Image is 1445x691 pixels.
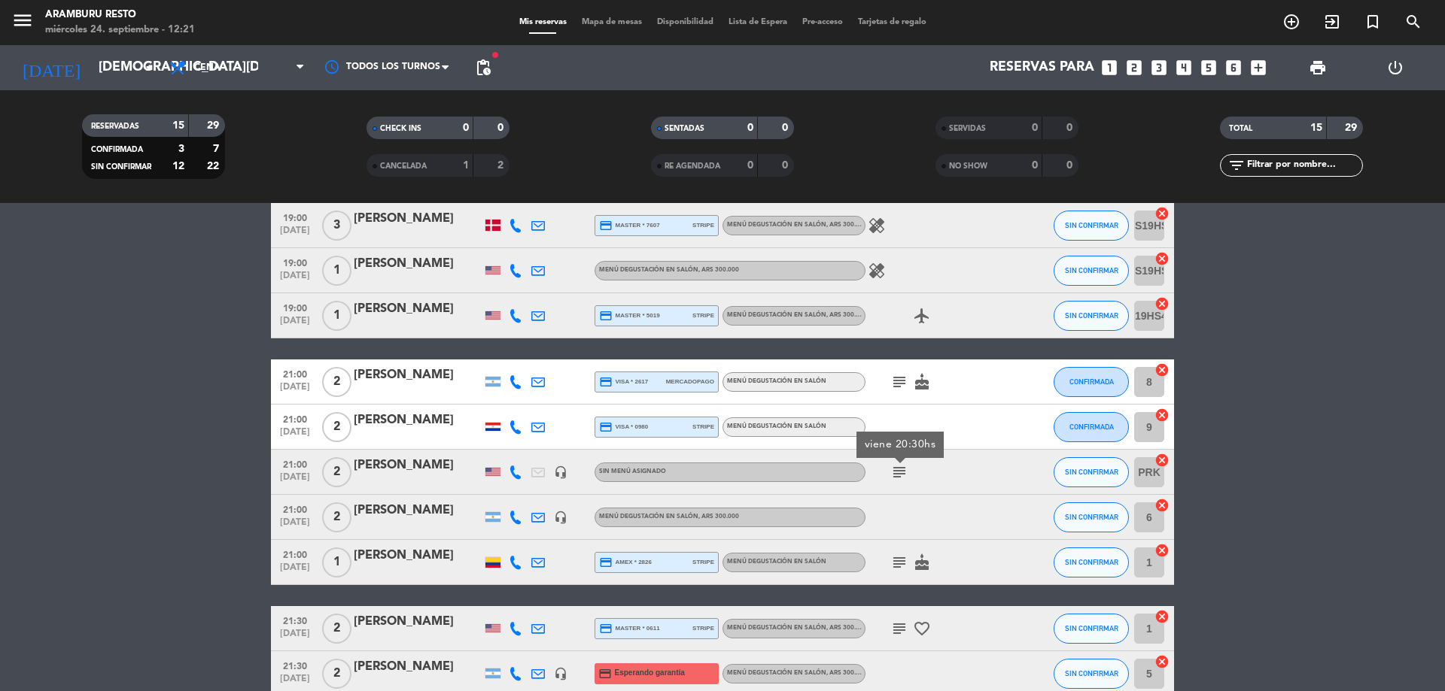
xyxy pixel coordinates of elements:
[1404,13,1422,31] i: search
[913,553,931,571] i: cake
[599,267,739,273] span: Menú degustación en salón
[1282,13,1300,31] i: add_circle_outline
[727,670,867,676] span: Menú degustación en salón
[497,123,507,133] strong: 0
[868,217,886,235] i: healing
[599,420,613,434] i: credit_card
[795,18,850,26] span: Pre-acceso
[1364,13,1382,31] i: turned_in_not
[11,9,34,32] i: menu
[890,373,908,391] i: subject
[276,410,314,427] span: 21:00
[1154,362,1170,377] i: cancel
[213,144,222,154] strong: 7
[599,556,613,569] i: credit_card
[1054,457,1129,487] button: SIN CONFIRMAR
[1054,412,1129,442] button: CONFIRMADA
[1154,654,1170,669] i: cancel
[276,299,314,316] span: 19:00
[194,62,221,73] span: Cena
[91,146,143,153] span: CONFIRMADA
[599,622,660,635] span: master * 0611
[698,267,739,273] span: , ARS 300.000
[276,629,314,646] span: [DATE]
[1386,59,1404,77] i: power_settings_new
[354,411,482,430] div: [PERSON_NAME]
[354,612,482,632] div: [PERSON_NAME]
[850,18,934,26] span: Tarjetas de regalo
[727,222,867,228] span: Menú degustación en salón
[1032,160,1038,171] strong: 0
[1249,58,1268,77] i: add_box
[1054,301,1129,331] button: SIN CONFIRMAR
[1154,498,1170,513] i: cancel
[1246,157,1362,174] input: Filtrar por nombre...
[554,667,567,680] i: headset_mic
[276,545,314,562] span: 21:00
[140,59,158,77] i: arrow_drop_down
[276,517,314,535] span: [DATE]
[354,657,482,677] div: [PERSON_NAME]
[322,412,351,442] span: 2
[1356,45,1434,90] div: LOG OUT
[322,256,351,286] span: 1
[826,312,867,318] span: , ARS 300.000
[11,51,91,84] i: [DATE]
[322,457,351,487] span: 2
[474,59,492,77] span: pending_actions
[747,123,753,133] strong: 0
[826,670,867,676] span: , ARS 300.000
[276,316,314,333] span: [DATE]
[91,163,151,171] span: SIN CONFIRMAR
[599,375,613,389] i: credit_card
[599,622,613,635] i: credit_card
[692,311,714,320] span: stripe
[1199,58,1218,77] i: looks_5
[1227,156,1246,174] i: filter_list
[554,465,567,479] i: headset_mic
[276,271,314,288] span: [DATE]
[354,209,482,229] div: [PERSON_NAME]
[1069,377,1114,386] span: CONFIRMADA
[45,23,195,38] div: miércoles 24. septiembre - 12:21
[322,502,351,532] span: 2
[692,422,714,432] span: stripe
[1065,221,1118,229] span: SIN CONFIRMAR
[11,9,34,37] button: menu
[1069,423,1114,431] span: CONFIRMADA
[1054,502,1129,532] button: SIN CONFIRMAR
[865,437,936,453] div: viene 20:30hs
[599,309,660,323] span: master * 5019
[949,162,987,170] span: NO SHOW
[354,546,482,565] div: [PERSON_NAME]
[1065,311,1118,320] span: SIN CONFIRMAR
[322,659,351,689] span: 2
[463,123,469,133] strong: 0
[727,559,826,565] span: Menú degustación en salón
[276,226,314,243] span: [DATE]
[1229,125,1252,132] span: TOTAL
[380,162,427,170] span: CANCELADA
[949,125,986,132] span: SERVIDAS
[1154,408,1170,423] i: cancel
[1154,206,1170,221] i: cancel
[599,219,660,232] span: master * 7607
[615,667,685,679] span: Esperando garantía
[276,611,314,629] span: 21:30
[890,553,908,571] i: subject
[727,423,826,429] span: Menú degustación en salón
[1054,614,1129,644] button: SIN CONFIRMAR
[782,160,791,171] strong: 0
[1054,256,1129,286] button: SIN CONFIRMAR
[913,373,931,391] i: cake
[276,208,314,226] span: 19:00
[990,60,1094,75] span: Reservas para
[890,463,908,481] i: subject
[207,120,222,131] strong: 29
[599,420,648,434] span: visa * 0980
[1065,669,1118,677] span: SIN CONFIRMAR
[1065,513,1118,521] span: SIN CONFIRMAR
[276,365,314,382] span: 21:00
[380,125,421,132] span: CHECK INS
[322,367,351,397] span: 2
